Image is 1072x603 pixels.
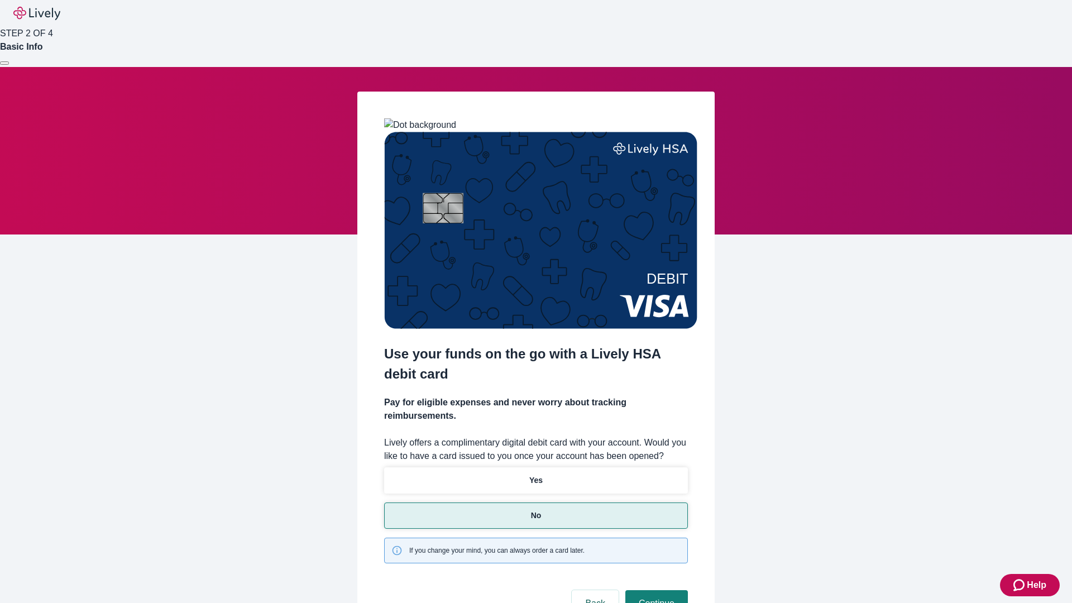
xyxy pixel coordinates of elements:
h2: Use your funds on the go with a Lively HSA debit card [384,344,688,384]
button: Zendesk support iconHelp [1000,574,1060,596]
span: Help [1027,578,1046,592]
button: Yes [384,467,688,494]
label: Lively offers a complimentary digital debit card with your account. Would you like to have a card... [384,436,688,463]
h4: Pay for eligible expenses and never worry about tracking reimbursements. [384,396,688,423]
svg: Zendesk support icon [1013,578,1027,592]
p: Yes [529,475,543,486]
img: Debit card [384,132,697,329]
img: Lively [13,7,60,20]
p: No [531,510,542,521]
button: No [384,502,688,529]
img: Dot background [384,118,456,132]
span: If you change your mind, you can always order a card later. [409,545,585,556]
